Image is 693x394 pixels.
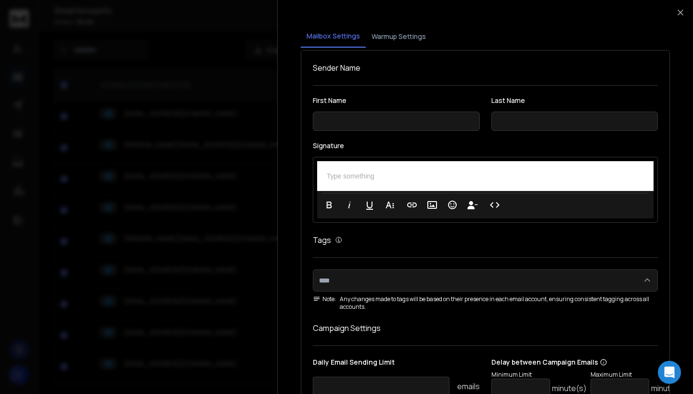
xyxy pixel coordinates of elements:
[340,195,359,215] button: Italic (⌘I)
[463,195,482,215] button: Insert Unsubscribe Link
[491,357,686,367] p: Delay between Campaign Emails
[491,97,658,104] label: Last Name
[313,142,658,149] label: Signature
[423,195,441,215] button: Insert Image (⌘P)
[381,195,399,215] button: More Text
[403,195,421,215] button: Insert Link (⌘K)
[320,195,338,215] button: Bold (⌘B)
[313,97,480,104] label: First Name
[313,322,658,334] h1: Campaign Settings
[313,295,658,311] div: Any changes made to tags will be based on their presence in each email account, ensuring consiste...
[313,62,658,74] h1: Sender Name
[313,295,336,303] span: Note:
[313,357,480,371] p: Daily Email Sending Limit
[443,195,462,215] button: Emoticons
[491,371,587,379] p: Minimum Limit
[360,195,379,215] button: Underline (⌘U)
[366,26,432,47] button: Warmup Settings
[590,371,686,379] p: Maximum Limit
[486,195,504,215] button: Code View
[457,381,480,392] p: emails
[658,361,681,384] div: Open Intercom Messenger
[552,382,587,394] p: minute(s)
[301,25,366,48] button: Mailbox Settings
[313,234,331,246] h1: Tags
[651,382,686,394] p: minute(s)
